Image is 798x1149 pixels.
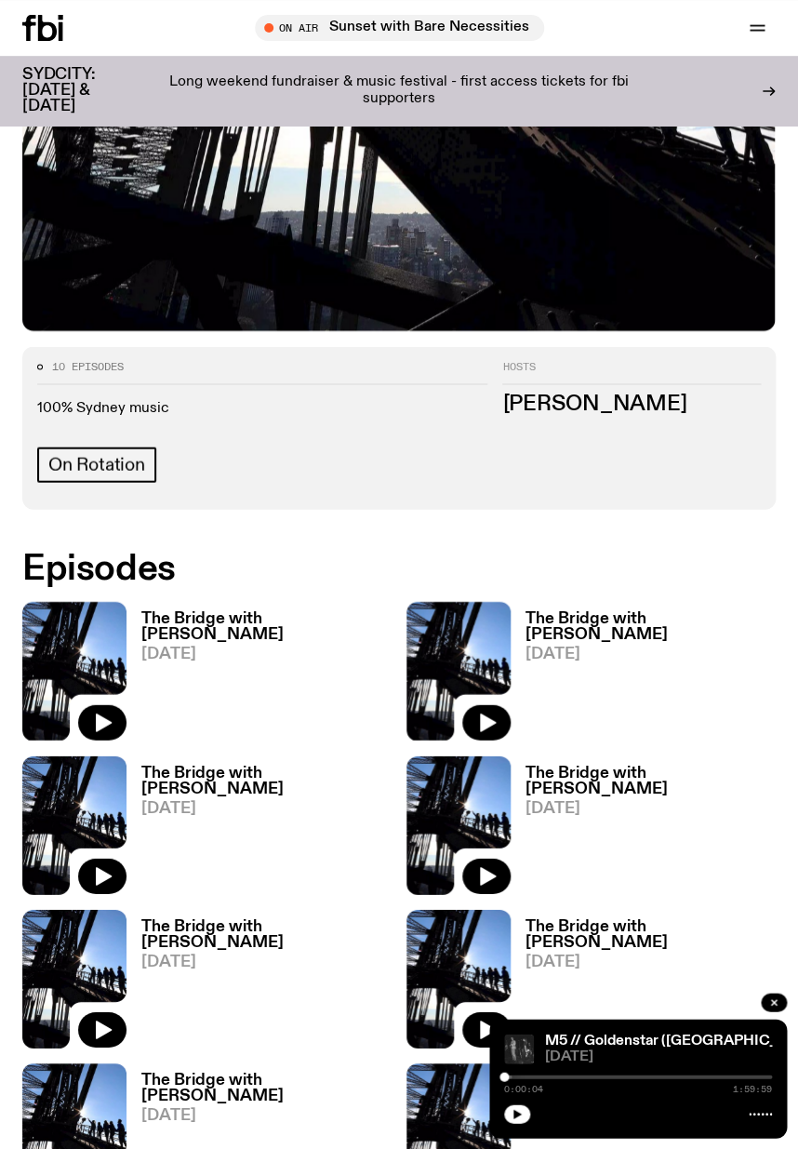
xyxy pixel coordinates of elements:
button: On AirSunset with Bare Necessities [255,15,544,41]
img: People climb Sydney's Harbour Bridge [22,755,126,894]
span: 10 episodes [52,361,124,371]
h3: The Bridge with [PERSON_NAME] [525,610,776,642]
a: The Bridge with [PERSON_NAME][DATE] [511,610,776,740]
a: The Bridge with [PERSON_NAME][DATE] [511,918,776,1048]
a: The Bridge with [PERSON_NAME][DATE] [126,610,392,740]
span: [DATE] [525,954,776,969]
h3: SYDCITY: [DATE] & [DATE] [22,67,141,114]
span: 0:00:04 [504,1084,543,1093]
img: People climb Sydney's Harbour Bridge [22,601,126,740]
h3: The Bridge with [PERSON_NAME] [525,918,776,950]
h2: Hosts [502,361,761,383]
h3: [PERSON_NAME] [502,393,761,413]
a: The Bridge with [PERSON_NAME][DATE] [511,765,776,894]
h3: The Bridge with [PERSON_NAME] [141,765,392,796]
span: 1:59:59 [733,1084,772,1093]
p: Long weekend fundraiser & music festival - first access tickets for fbi supporters [156,74,642,107]
img: People climb Sydney's Harbour Bridge [406,601,511,740]
h3: The Bridge with [PERSON_NAME] [141,918,392,950]
span: [DATE] [141,1107,392,1123]
h3: The Bridge with [PERSON_NAME] [525,765,776,796]
span: [DATE] [525,800,776,816]
h2: Episodes [22,553,776,586]
a: The Bridge with [PERSON_NAME][DATE] [126,918,392,1048]
span: On Rotation [48,454,145,474]
img: People climb Sydney's Harbour Bridge [406,909,511,1048]
img: People climb Sydney's Harbour Bridge [22,909,126,1048]
h3: The Bridge with [PERSON_NAME] [141,1072,392,1103]
a: On Rotation [37,447,156,482]
span: [DATE] [525,646,776,661]
span: [DATE] [141,646,392,661]
a: The Bridge with [PERSON_NAME][DATE] [126,765,392,894]
img: People climb Sydney's Harbour Bridge [406,755,511,894]
span: [DATE] [141,954,392,969]
p: 100% Sydney music [37,398,487,416]
span: [DATE] [545,1049,772,1063]
h3: The Bridge with [PERSON_NAME] [141,610,392,642]
span: [DATE] [141,800,392,816]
